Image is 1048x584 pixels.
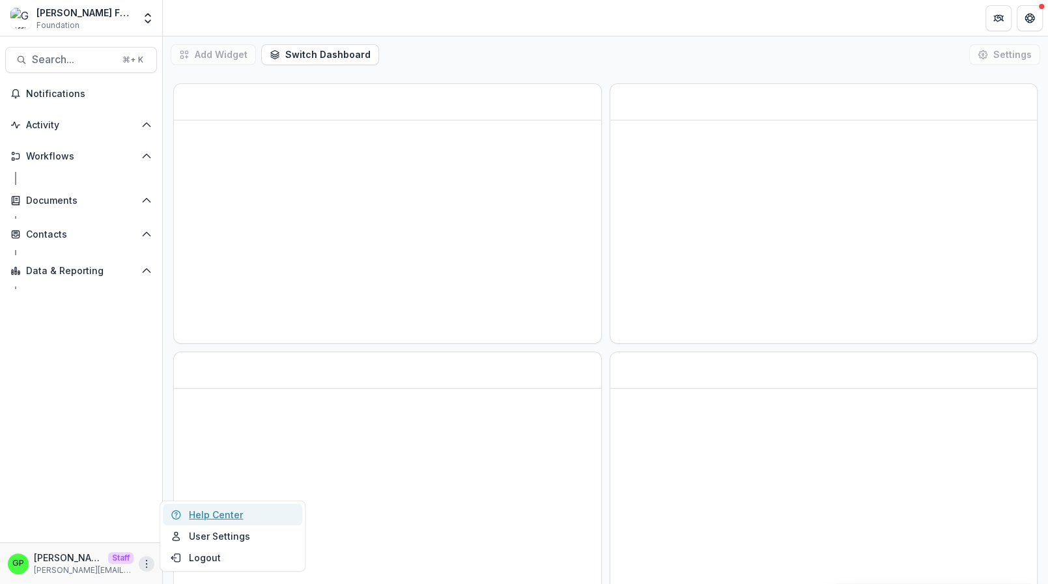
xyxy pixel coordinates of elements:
[26,229,136,240] span: Contacts
[261,44,379,65] button: Switch Dashboard
[26,89,152,100] span: Notifications
[26,151,136,162] span: Workflows
[26,195,136,206] span: Documents
[108,552,134,564] p: Staff
[12,559,24,568] div: Griffin Perry
[5,260,157,281] button: Open Data & Reporting
[5,47,157,73] button: Search...
[26,266,136,277] span: Data & Reporting
[5,190,157,211] button: Open Documents
[969,44,1040,65] button: Settings
[36,6,134,20] div: [PERSON_NAME] Foundation
[5,224,157,245] button: Open Contacts
[120,53,146,67] div: ⌘ + K
[171,44,256,65] button: Add Widget
[5,146,157,167] button: Open Workflows
[139,5,157,31] button: Open entity switcher
[34,564,134,576] p: [PERSON_NAME][EMAIL_ADDRESS][DOMAIN_NAME]
[32,53,115,66] span: Search...
[26,120,136,131] span: Activity
[985,5,1012,31] button: Partners
[36,20,79,31] span: Foundation
[10,8,31,29] img: Griffin Foundation
[5,115,157,135] button: Open Activity
[139,556,154,572] button: More
[168,8,223,27] nav: breadcrumb
[34,551,103,564] p: [PERSON_NAME]
[1017,5,1043,31] button: Get Help
[5,83,157,104] button: Notifications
